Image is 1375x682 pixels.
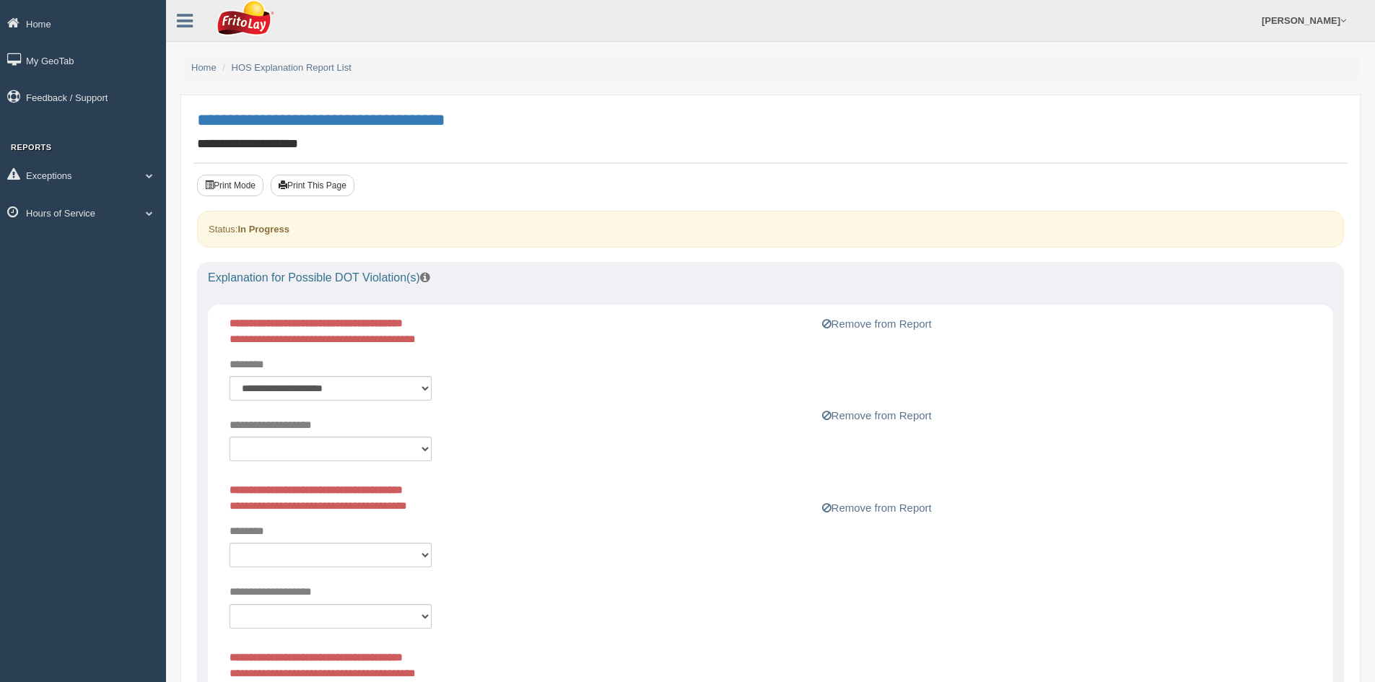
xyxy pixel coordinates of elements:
[818,407,936,424] button: Remove from Report
[818,315,936,333] button: Remove from Report
[237,224,289,235] strong: In Progress
[197,262,1344,294] div: Explanation for Possible DOT Violation(s)
[232,62,352,73] a: HOS Explanation Report List
[197,211,1344,248] div: Status:
[197,175,263,196] button: Print Mode
[271,175,354,196] button: Print This Page
[818,499,936,517] button: Remove from Report
[191,62,217,73] a: Home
